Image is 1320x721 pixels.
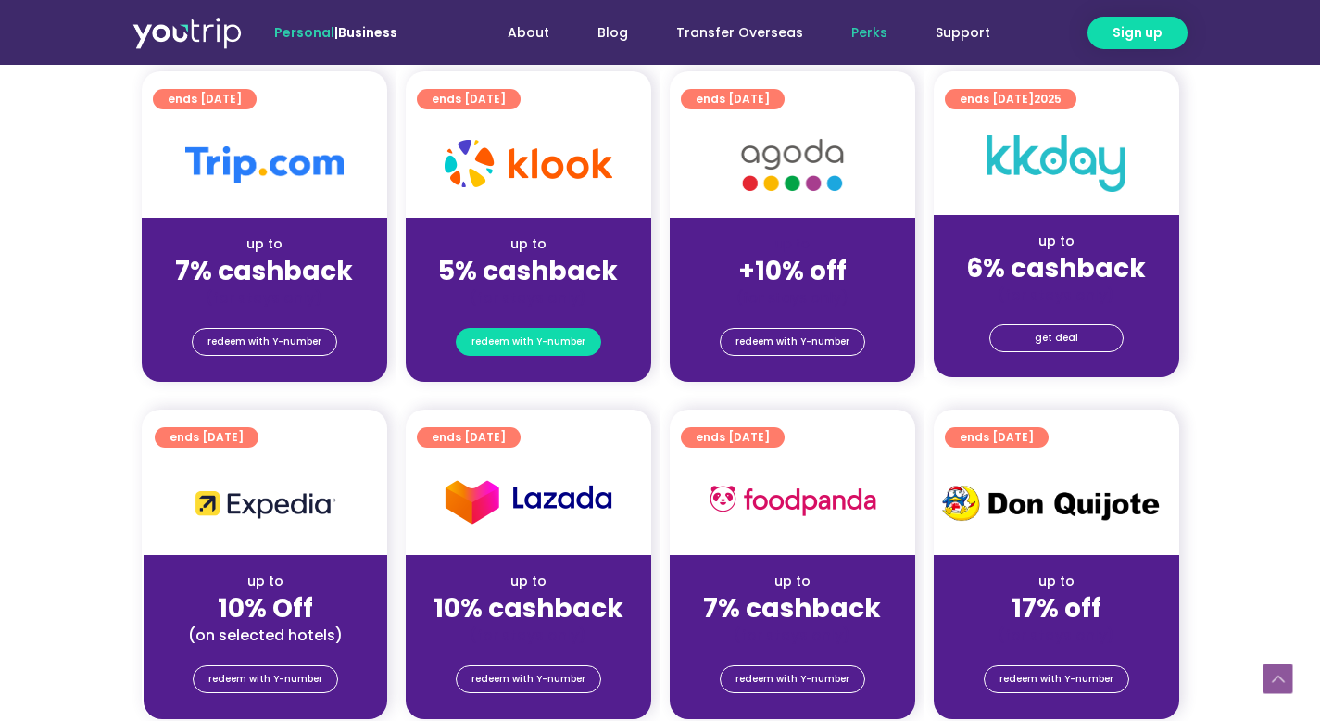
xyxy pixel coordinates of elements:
[1034,91,1062,107] span: 2025
[155,427,258,448] a: ends [DATE]
[432,427,506,448] span: ends [DATE]
[421,234,636,254] div: up to
[471,666,585,692] span: redeem with Y-number
[949,626,1164,645] div: (for stays only)
[456,328,601,356] a: redeem with Y-number
[175,253,353,289] strong: 7% cashback
[421,626,636,645] div: (for stays only)
[945,427,1049,448] a: ends [DATE]
[207,329,321,355] span: redeem with Y-number
[432,89,506,109] span: ends [DATE]
[438,253,618,289] strong: 5% cashback
[738,253,847,289] strong: +10% off
[456,665,601,693] a: redeem with Y-number
[949,232,1164,251] div: up to
[447,16,1014,50] nav: Menu
[945,89,1076,109] a: ends [DATE]2025
[989,324,1124,352] a: get deal
[208,666,322,692] span: redeem with Y-number
[949,572,1164,591] div: up to
[170,427,244,448] span: ends [DATE]
[685,288,900,308] div: (for stays only)
[274,23,334,42] span: Personal
[421,572,636,591] div: up to
[827,16,911,50] a: Perks
[685,572,900,591] div: up to
[960,89,1062,109] span: ends [DATE]
[652,16,827,50] a: Transfer Overseas
[720,328,865,356] a: redeem with Y-number
[703,590,881,626] strong: 7% cashback
[696,427,770,448] span: ends [DATE]
[735,666,849,692] span: redeem with Y-number
[681,427,785,448] a: ends [DATE]
[984,665,1129,693] a: redeem with Y-number
[158,626,372,645] div: (on selected hotels)
[911,16,1014,50] a: Support
[1035,325,1078,351] span: get deal
[681,89,785,109] a: ends [DATE]
[1012,590,1101,626] strong: 17% off
[685,626,900,645] div: (for stays only)
[471,329,585,355] span: redeem with Y-number
[158,572,372,591] div: up to
[775,234,810,253] span: up to
[999,666,1113,692] span: redeem with Y-number
[193,665,338,693] a: redeem with Y-number
[338,23,397,42] a: Business
[274,23,397,42] span: |
[720,665,865,693] a: redeem with Y-number
[960,427,1034,448] span: ends [DATE]
[157,288,372,308] div: (for stays only)
[1113,23,1163,43] span: Sign up
[157,234,372,254] div: up to
[417,427,521,448] a: ends [DATE]
[417,89,521,109] a: ends [DATE]
[168,89,242,109] span: ends [DATE]
[735,329,849,355] span: redeem with Y-number
[696,89,770,109] span: ends [DATE]
[153,89,257,109] a: ends [DATE]
[218,590,313,626] strong: 10% Off
[573,16,652,50] a: Blog
[421,288,636,308] div: (for stays only)
[949,285,1164,305] div: (for stays only)
[192,328,337,356] a: redeem with Y-number
[434,590,623,626] strong: 10% cashback
[1087,17,1188,49] a: Sign up
[484,16,573,50] a: About
[966,250,1146,286] strong: 6% cashback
